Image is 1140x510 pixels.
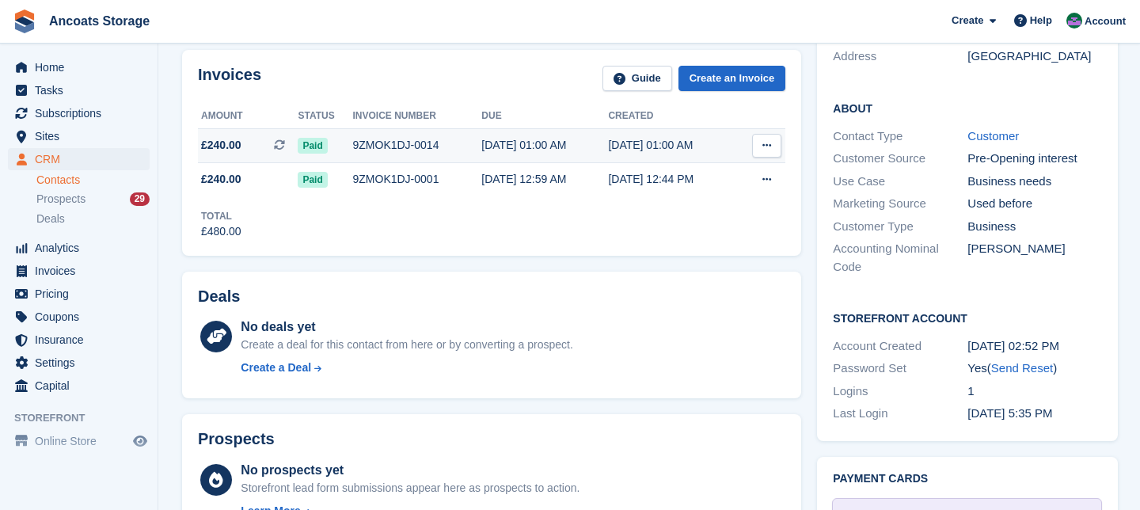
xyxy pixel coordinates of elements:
span: Coupons [35,306,130,328]
th: Created [608,104,735,129]
a: menu [8,306,150,328]
a: menu [8,430,150,452]
div: No deals yet [241,318,572,337]
div: 29 [130,192,150,206]
span: Subscriptions [35,102,130,124]
h2: Invoices [198,66,261,92]
a: menu [8,283,150,305]
div: Address [833,48,967,66]
a: Create an Invoice [678,66,786,92]
h2: About [833,100,1102,116]
a: menu [8,237,150,259]
span: Prospects [36,192,85,207]
a: menu [8,260,150,282]
div: Use Case [833,173,967,191]
span: Invoices [35,260,130,282]
th: Due [481,104,608,129]
a: Create a Deal [241,360,572,376]
span: Tasks [35,79,130,101]
a: Send Reset [991,361,1053,375]
h2: Storefront Account [833,310,1102,325]
div: Contact Type [833,127,967,146]
div: Create a Deal [241,360,311,376]
div: Used before [967,195,1102,213]
span: ( ) [987,361,1057,375]
span: Capital [35,375,130,397]
span: Settings [35,352,130,374]
div: 9ZMOK1DJ-0001 [353,171,482,188]
span: Home [35,56,130,78]
div: No prospects yet [241,461,579,480]
th: Invoice number [353,104,482,129]
a: Contacts [36,173,150,188]
div: Create a deal for this contact from here or by converting a prospect. [241,337,572,353]
div: Account Created [833,337,967,356]
span: CRM [35,148,130,170]
div: £480.00 [201,223,241,240]
span: £240.00 [201,171,241,188]
div: [DATE] 12:44 PM [608,171,735,188]
span: £240.00 [201,137,241,154]
a: Guide [602,66,672,92]
span: Create [952,13,983,29]
span: Paid [298,172,327,188]
div: Total [201,209,241,223]
div: Business [967,218,1102,236]
th: Amount [198,104,298,129]
a: Preview store [131,432,150,451]
a: menu [8,56,150,78]
a: Ancoats Storage [43,8,156,34]
div: 1 [967,382,1102,401]
div: [DATE] 02:52 PM [967,337,1102,356]
div: Customer Source [833,150,967,168]
span: Online Store [35,430,130,452]
div: [DATE] 01:00 AM [481,137,608,154]
span: Deals [36,211,65,226]
a: menu [8,102,150,124]
div: Storefront lead form submissions appear here as prospects to action. [241,480,579,497]
a: Deals [36,211,150,227]
div: Password Set [833,360,967,378]
a: Prospects 29 [36,191,150,207]
a: menu [8,125,150,147]
div: Logins [833,382,967,401]
a: menu [8,148,150,170]
div: Yes [967,360,1102,378]
th: Status [298,104,352,129]
span: Paid [298,138,327,154]
span: Sites [35,125,130,147]
div: Business needs [967,173,1102,191]
a: Customer [967,129,1019,143]
span: Pricing [35,283,130,305]
div: Customer Type [833,218,967,236]
a: menu [8,79,150,101]
span: Analytics [35,237,130,259]
h2: Payment cards [833,473,1102,485]
div: [DATE] 01:00 AM [608,137,735,154]
span: Insurance [35,329,130,351]
span: Storefront [14,410,158,426]
div: Last Login [833,405,967,423]
time: 2025-09-17 16:35:37 UTC [967,406,1052,420]
a: menu [8,329,150,351]
span: Account [1085,13,1126,29]
img: stora-icon-8386f47178a22dfd0bd8f6a31ec36ba5ce8667c1dd55bd0f319d3a0aa187defe.svg [13,10,36,33]
div: [GEOGRAPHIC_DATA] [967,48,1102,66]
h2: Deals [198,287,240,306]
a: menu [8,352,150,374]
div: [DATE] 12:59 AM [481,171,608,188]
h2: Prospects [198,430,275,448]
div: [PERSON_NAME] [967,240,1102,276]
span: Help [1030,13,1052,29]
div: Pre-Opening interest [967,150,1102,168]
a: menu [8,375,150,397]
div: 9ZMOK1DJ-0014 [353,137,482,154]
div: Marketing Source [833,195,967,213]
div: Accounting Nominal Code [833,240,967,276]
